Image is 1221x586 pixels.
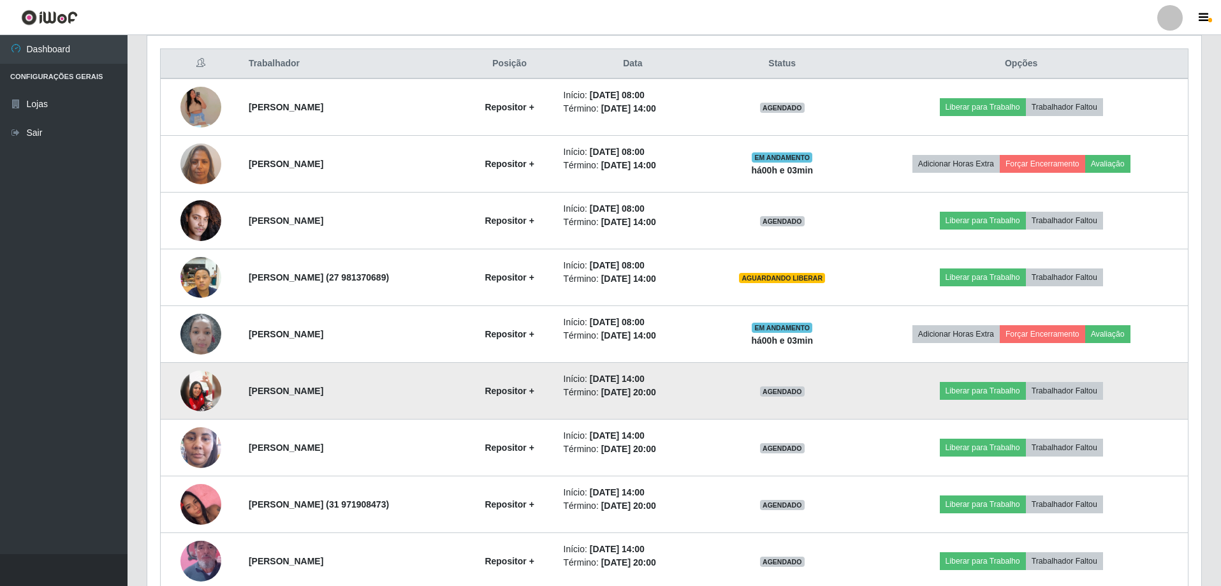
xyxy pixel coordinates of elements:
[590,430,645,441] time: [DATE] 14:00
[249,556,323,566] strong: [PERSON_NAME]
[485,102,534,112] strong: Repositor +
[1085,155,1130,173] button: Avaliação
[564,372,703,386] li: Início:
[760,386,805,397] span: AGENDADO
[180,468,221,541] img: 1750875229088.jpeg
[1085,325,1130,343] button: Avaliação
[590,374,645,384] time: [DATE] 14:00
[564,216,703,229] li: Término:
[710,49,854,79] th: Status
[564,429,703,443] li: Início:
[1026,382,1103,400] button: Trabalhador Faltou
[249,159,323,169] strong: [PERSON_NAME]
[485,329,534,339] strong: Repositor +
[485,499,534,509] strong: Repositor +
[485,272,534,282] strong: Repositor +
[601,501,656,511] time: [DATE] 20:00
[601,444,656,454] time: [DATE] 20:00
[590,317,645,327] time: [DATE] 08:00
[564,556,703,569] li: Término:
[564,202,703,216] li: Início:
[940,268,1026,286] button: Liberar para Trabalho
[751,335,813,346] strong: há 00 h e 03 min
[564,145,703,159] li: Início:
[241,49,464,79] th: Trabalhador
[854,49,1188,79] th: Opções
[601,387,656,397] time: [DATE] 20:00
[564,89,703,102] li: Início:
[564,543,703,556] li: Início:
[760,443,805,453] span: AGENDADO
[564,443,703,456] li: Término:
[1026,439,1103,457] button: Trabalhador Faltou
[1026,552,1103,570] button: Trabalhador Faltou
[564,102,703,115] li: Término:
[760,500,805,510] span: AGENDADO
[485,443,534,453] strong: Repositor +
[180,61,221,154] img: 1745850346795.jpeg
[485,556,534,566] strong: Repositor +
[760,557,805,567] span: AGENDADO
[1026,268,1103,286] button: Trabalhador Faltou
[601,330,656,341] time: [DATE] 14:00
[464,49,556,79] th: Posição
[564,386,703,399] li: Término:
[180,136,221,191] img: 1747253938286.jpeg
[564,329,703,342] li: Término:
[940,98,1026,116] button: Liberar para Trabalho
[751,165,813,175] strong: há 00 h e 03 min
[21,10,78,26] img: CoreUI Logo
[180,307,221,361] img: 1754258368800.jpeg
[249,216,323,226] strong: [PERSON_NAME]
[590,90,645,100] time: [DATE] 08:00
[180,193,221,247] img: 1753013551343.jpeg
[601,217,656,227] time: [DATE] 14:00
[760,216,805,226] span: AGENDADO
[590,260,645,270] time: [DATE] 08:00
[760,103,805,113] span: AGENDADO
[180,402,221,493] img: 1750177292954.jpeg
[249,102,323,112] strong: [PERSON_NAME]
[249,443,323,453] strong: [PERSON_NAME]
[1000,155,1085,173] button: Forçar Encerramento
[752,152,812,163] span: EM ANDAMENTO
[249,499,389,509] strong: [PERSON_NAME] (31 971908473)
[485,216,534,226] strong: Repositor +
[180,250,221,304] img: 1755367565245.jpeg
[485,159,534,169] strong: Repositor +
[1026,495,1103,513] button: Trabalhador Faltou
[180,370,221,411] img: 1749467102101.jpeg
[485,386,534,396] strong: Repositor +
[590,147,645,157] time: [DATE] 08:00
[601,274,656,284] time: [DATE] 14:00
[590,544,645,554] time: [DATE] 14:00
[249,272,389,282] strong: [PERSON_NAME] (27 981370689)
[249,386,323,396] strong: [PERSON_NAME]
[249,329,323,339] strong: [PERSON_NAME]
[601,103,656,114] time: [DATE] 14:00
[940,439,1026,457] button: Liberar para Trabalho
[1026,212,1103,230] button: Trabalhador Faltou
[940,212,1026,230] button: Liberar para Trabalho
[564,499,703,513] li: Término:
[752,323,812,333] span: EM ANDAMENTO
[590,487,645,497] time: [DATE] 14:00
[912,155,1000,173] button: Adicionar Horas Extra
[940,552,1026,570] button: Liberar para Trabalho
[556,49,710,79] th: Data
[940,495,1026,513] button: Liberar para Trabalho
[601,160,656,170] time: [DATE] 14:00
[590,203,645,214] time: [DATE] 08:00
[564,259,703,272] li: Início:
[564,486,703,499] li: Início:
[940,382,1026,400] button: Liberar para Trabalho
[564,272,703,286] li: Término:
[564,316,703,329] li: Início:
[601,557,656,568] time: [DATE] 20:00
[739,273,825,283] span: AGUARDANDO LIBERAR
[1026,98,1103,116] button: Trabalhador Faltou
[564,159,703,172] li: Término:
[1000,325,1085,343] button: Forçar Encerramento
[912,325,1000,343] button: Adicionar Horas Extra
